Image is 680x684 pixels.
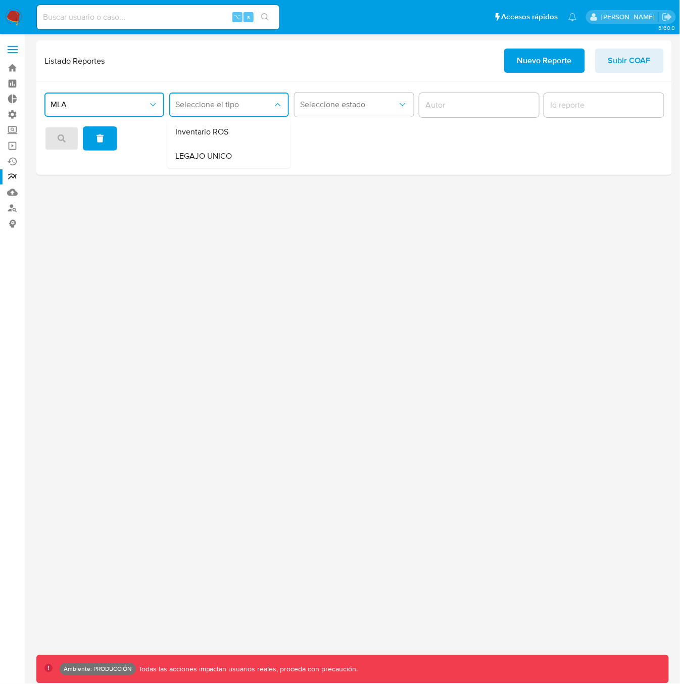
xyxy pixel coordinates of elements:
p: yamil.zavala@mercadolibre.com [601,12,658,22]
span: ⌥ [233,12,241,22]
span: Accesos rápidos [502,12,558,22]
p: Ambiente: PRODUCCIÓN [64,667,132,671]
a: Notificaciones [568,13,577,21]
a: Salir [662,12,672,22]
button: search-icon [255,10,275,24]
p: Todas las acciones impactan usuarios reales, proceda con precaución. [136,665,358,674]
span: s [247,12,250,22]
input: Buscar usuario o caso... [37,11,279,24]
